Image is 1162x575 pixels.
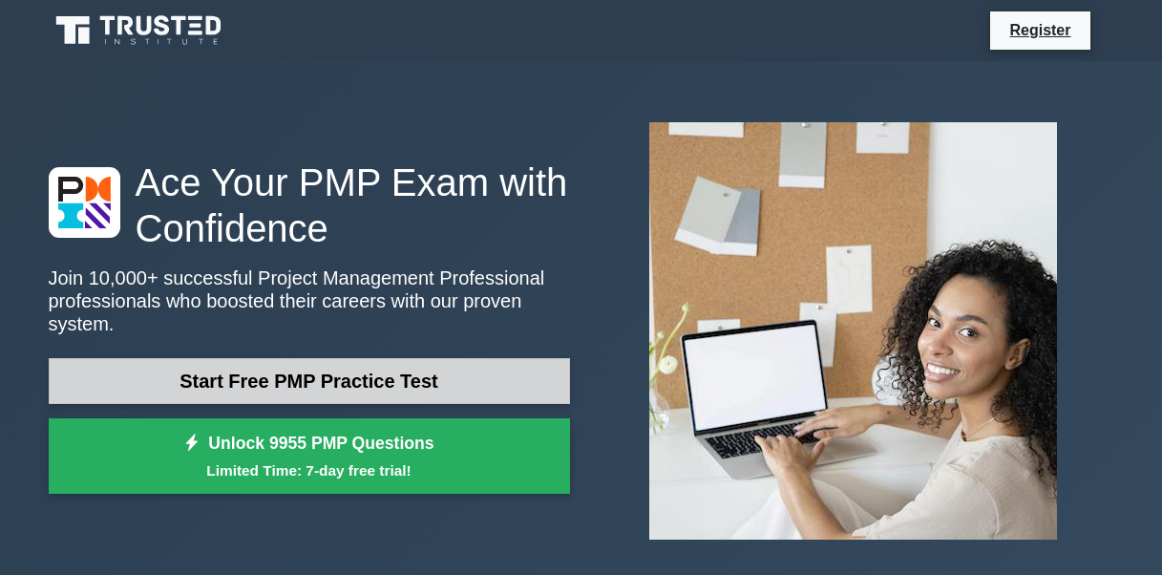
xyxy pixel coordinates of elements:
[998,18,1082,42] a: Register
[49,266,570,335] p: Join 10,000+ successful Project Management Professional professionals who boosted their careers w...
[73,459,546,481] small: Limited Time: 7-day free trial!
[49,160,570,251] h1: Ace Your PMP Exam with Confidence
[49,418,570,495] a: Unlock 9955 PMP QuestionsLimited Time: 7-day free trial!
[49,358,570,404] a: Start Free PMP Practice Test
